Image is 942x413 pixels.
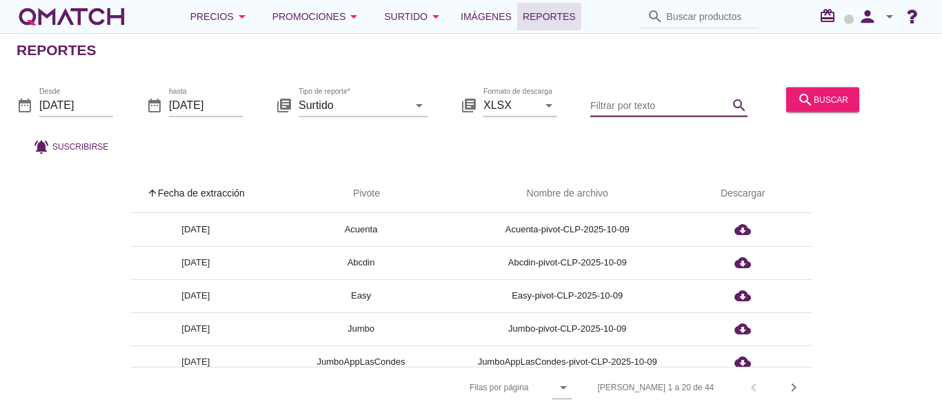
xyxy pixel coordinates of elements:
[22,134,119,159] button: Suscribirse
[786,87,859,112] button: buscar
[261,312,461,345] td: Jumbo
[785,379,802,396] i: chevron_right
[234,8,250,25] i: arrow_drop_down
[666,6,750,28] input: Buscar productos
[373,3,455,30] button: Surtido
[261,246,461,279] td: Abcdin
[130,345,261,379] td: [DATE]
[411,97,428,113] i: arrow_drop_down
[461,345,674,379] td: JumboAppLasCondes-pivot-CLP-2025-10-09
[276,97,292,113] i: library_books
[461,174,674,213] th: Nombre de archivo: Not sorted.
[819,8,841,24] i: redeem
[734,321,751,337] i: cloud_download
[130,213,261,246] td: [DATE]
[169,94,243,116] input: hasta
[517,3,581,30] a: Reportes
[130,279,261,312] td: [DATE]
[384,8,444,25] div: Surtido
[598,381,714,394] div: [PERSON_NAME] 1 a 20 de 44
[147,188,158,199] i: arrow_upward
[731,97,748,113] i: search
[130,246,261,279] td: [DATE]
[146,97,163,113] i: date_range
[33,138,52,154] i: notifications_active
[555,379,572,396] i: arrow_drop_down
[854,7,881,26] i: person
[261,174,461,213] th: Pivote: Not sorted. Activate to sort ascending.
[261,345,461,379] td: JumboAppLasCondes
[299,94,408,116] input: Tipo de reporte*
[52,140,108,152] span: Suscribirse
[130,312,261,345] td: [DATE]
[17,97,33,113] i: date_range
[797,91,848,108] div: buscar
[461,246,674,279] td: Abcdin-pivot-CLP-2025-10-09
[461,312,674,345] td: Jumbo-pivot-CLP-2025-10-09
[541,97,557,113] i: arrow_drop_down
[523,8,576,25] span: Reportes
[647,8,663,25] i: search
[881,8,898,25] i: arrow_drop_down
[734,254,751,271] i: cloud_download
[39,94,113,116] input: Desde
[797,91,814,108] i: search
[734,288,751,304] i: cloud_download
[734,354,751,370] i: cloud_download
[461,213,674,246] td: Acuenta-pivot-CLP-2025-10-09
[261,213,461,246] td: Acuenta
[734,221,751,238] i: cloud_download
[332,367,571,407] div: Filas por página
[461,279,674,312] td: Easy-pivot-CLP-2025-10-09
[190,8,250,25] div: Precios
[590,94,728,116] input: Filtrar por texto
[272,8,363,25] div: Promociones
[461,8,512,25] span: Imágenes
[461,97,477,113] i: library_books
[179,3,261,30] button: Precios
[781,375,806,400] button: Next page
[130,174,261,213] th: Fecha de extracción: Sorted ascending. Activate to sort descending.
[455,3,517,30] a: Imágenes
[17,3,127,30] a: white-qmatch-logo
[428,8,444,25] i: arrow_drop_down
[17,39,97,61] h2: Reportes
[261,279,461,312] td: Easy
[674,174,812,213] th: Descargar: Not sorted.
[261,3,374,30] button: Promociones
[483,94,538,116] input: Formato de descarga
[345,8,362,25] i: arrow_drop_down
